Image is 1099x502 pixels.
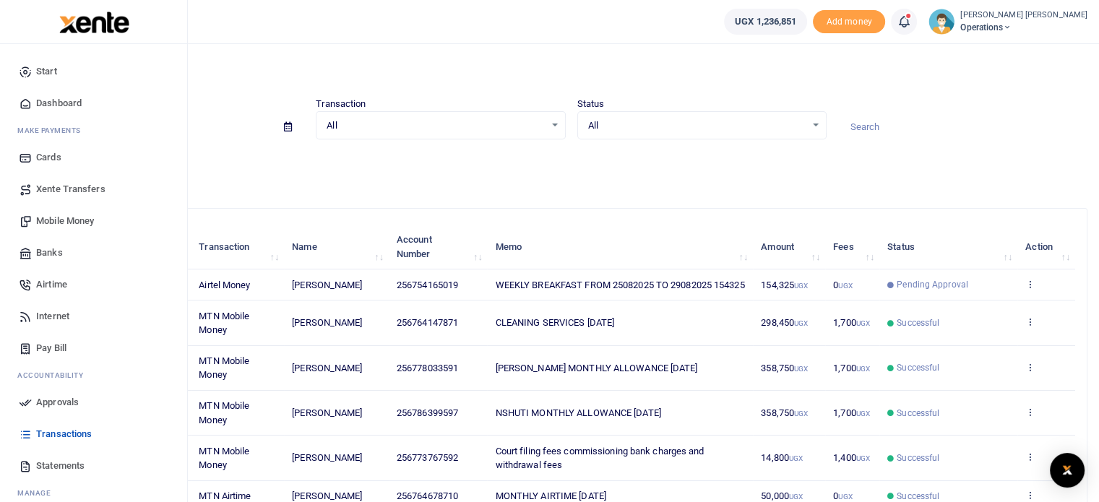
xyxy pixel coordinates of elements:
[199,490,251,501] span: MTN Airtime
[833,452,870,463] span: 1,400
[292,280,362,290] span: [PERSON_NAME]
[12,332,176,364] a: Pay Bill
[292,317,362,328] span: [PERSON_NAME]
[36,64,57,79] span: Start
[879,225,1017,269] th: Status: activate to sort column ascending
[12,364,176,386] li: Ac
[1050,453,1085,488] div: Open Intercom Messenger
[856,410,870,417] small: UGX
[761,317,808,328] span: 298,450
[496,363,698,373] span: [PERSON_NAME] MONTHLY ALLOWANCE [DATE]
[397,317,458,328] span: 256764147871
[36,150,61,165] span: Cards
[28,370,83,381] span: countability
[813,10,885,34] li: Toup your wallet
[794,319,808,327] small: UGX
[833,317,870,328] span: 1,700
[397,490,458,501] span: 256764678710
[761,452,803,463] span: 14,800
[12,450,176,482] a: Statements
[36,277,67,292] span: Airtime
[25,488,51,498] span: anage
[794,410,808,417] small: UGX
[12,205,176,237] a: Mobile Money
[12,119,176,142] li: M
[496,317,614,328] span: CLEANING SERVICES [DATE]
[292,490,362,501] span: [PERSON_NAME]
[833,490,852,501] span: 0
[897,278,968,291] span: Pending Approval
[397,363,458,373] span: 256778033591
[36,246,63,260] span: Banks
[753,225,825,269] th: Amount: activate to sort column ascending
[735,14,796,29] span: UGX 1,236,851
[12,300,176,332] a: Internet
[12,418,176,450] a: Transactions
[292,363,362,373] span: [PERSON_NAME]
[496,280,745,290] span: WEEKLY BREAKFAST FROM 25082025 TO 29082025 154325
[36,96,82,111] span: Dashboard
[856,365,870,373] small: UGX
[838,282,852,290] small: UGX
[199,355,249,381] span: MTN Mobile Money
[327,118,544,133] span: All
[36,427,92,441] span: Transactions
[36,214,94,228] span: Mobile Money
[55,62,1087,78] h4: Transactions
[487,225,753,269] th: Memo: activate to sort column ascending
[12,237,176,269] a: Banks
[897,361,939,374] span: Successful
[960,9,1087,22] small: [PERSON_NAME] [PERSON_NAME]
[761,490,803,501] span: 50,000
[59,12,129,33] img: logo-large
[897,451,939,464] span: Successful
[397,407,458,418] span: 256786399597
[761,407,808,418] span: 358,750
[789,454,803,462] small: UGX
[833,363,870,373] span: 1,700
[36,182,105,196] span: Xente Transfers
[761,363,808,373] span: 358,750
[496,446,704,471] span: Court filing fees commissioning bank charges and withdrawal fees
[36,395,79,410] span: Approvals
[36,341,66,355] span: Pay Bill
[718,9,813,35] li: Wallet ballance
[55,157,1087,172] p: Download
[12,173,176,205] a: Xente Transfers
[833,280,852,290] span: 0
[838,115,1087,139] input: Search
[856,319,870,327] small: UGX
[292,407,362,418] span: [PERSON_NAME]
[813,10,885,34] span: Add money
[12,87,176,119] a: Dashboard
[397,280,458,290] span: 256754165019
[199,446,249,471] span: MTN Mobile Money
[496,407,661,418] span: NSHUTI MONTHLY ALLOWANCE [DATE]
[724,9,807,35] a: UGX 1,236,851
[199,400,249,425] span: MTN Mobile Money
[838,493,852,501] small: UGX
[292,452,362,463] span: [PERSON_NAME]
[316,97,366,111] label: Transaction
[825,225,879,269] th: Fees: activate to sort column ascending
[897,407,939,420] span: Successful
[588,118,806,133] span: All
[284,225,389,269] th: Name: activate to sort column ascending
[12,142,176,173] a: Cards
[794,365,808,373] small: UGX
[36,459,85,473] span: Statements
[761,280,808,290] span: 154,325
[12,56,176,87] a: Start
[389,225,488,269] th: Account Number: activate to sort column ascending
[25,125,81,136] span: ake Payments
[960,21,1087,34] span: Operations
[928,9,1087,35] a: profile-user [PERSON_NAME] [PERSON_NAME] Operations
[789,493,803,501] small: UGX
[1017,225,1075,269] th: Action: activate to sort column ascending
[199,311,249,336] span: MTN Mobile Money
[199,280,250,290] span: Airtel Money
[397,452,458,463] span: 256773767592
[833,407,870,418] span: 1,700
[813,15,885,26] a: Add money
[897,316,939,329] span: Successful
